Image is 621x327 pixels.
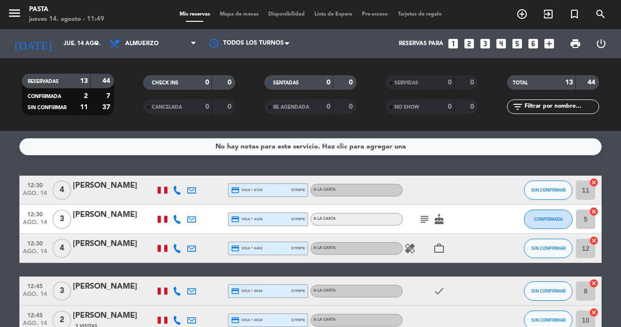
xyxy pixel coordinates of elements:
[29,15,104,24] div: jueves 14. agosto - 11:49
[52,210,71,229] span: 3
[524,239,572,258] button: SIN CONFIRMAR
[511,37,523,50] i: looks_5
[228,103,233,110] strong: 0
[273,105,309,110] span: RE AGENDADA
[231,316,262,325] span: visa * 2618
[73,180,155,192] div: [PERSON_NAME]
[394,105,419,110] span: NO SHOW
[524,281,572,301] button: SIN CONFIRMAR
[433,285,445,297] i: check
[125,40,159,47] span: Almuerzo
[291,216,305,222] span: stripe
[589,236,599,245] i: cancel
[291,317,305,323] span: stripe
[433,243,445,254] i: work_outline
[231,316,240,325] i: credit_card
[73,310,155,322] div: [PERSON_NAME]
[523,101,599,112] input: Filtrar por nombre...
[291,288,305,294] span: stripe
[313,289,336,293] span: A la carta
[84,93,88,99] strong: 2
[231,244,262,253] span: visa * 6402
[73,209,155,221] div: [PERSON_NAME]
[7,33,59,54] i: [DATE]
[513,81,528,85] span: TOTAL
[527,37,539,50] i: looks_6
[448,103,452,110] strong: 0
[28,79,59,84] span: RESERVADAS
[28,105,66,110] span: SIN CONFIRMAR
[589,207,599,216] i: cancel
[291,187,305,193] span: stripe
[313,246,336,250] span: A la carta
[205,103,209,110] strong: 0
[542,8,554,20] i: exit_to_app
[102,104,112,111] strong: 37
[205,79,209,86] strong: 0
[357,12,393,17] span: Pre-acceso
[52,239,71,258] span: 4
[102,78,112,84] strong: 44
[7,6,22,20] i: menu
[588,29,614,58] div: LOG OUT
[327,79,330,86] strong: 0
[23,219,47,230] span: ago. 14
[73,280,155,293] div: [PERSON_NAME]
[470,103,476,110] strong: 0
[231,244,240,253] i: credit_card
[531,245,566,251] span: SIN CONFIRMAR
[263,12,310,17] span: Disponibilidad
[175,12,215,17] span: Mis reservas
[531,317,566,323] span: SIN CONFIRMAR
[479,37,491,50] i: looks_3
[595,8,606,20] i: search
[231,215,240,224] i: credit_card
[463,37,475,50] i: looks_two
[512,101,523,113] i: filter_list
[531,187,566,193] span: SIN CONFIRMAR
[291,245,305,251] span: stripe
[448,79,452,86] strong: 0
[152,105,182,110] span: CANCELADA
[106,93,112,99] strong: 7
[313,318,336,322] span: A la carta
[273,81,299,85] span: SENTADAS
[215,141,406,152] div: No hay notas para este servicio. Haz clic para agregar una
[52,180,71,200] span: 4
[516,8,528,20] i: add_circle_outline
[231,186,262,195] span: visa * 8729
[589,178,599,187] i: cancel
[313,217,336,221] span: A la carta
[470,79,476,86] strong: 0
[349,103,355,110] strong: 0
[495,37,507,50] i: looks_4
[152,81,179,85] span: CHECK INS
[80,104,88,111] strong: 11
[80,78,88,84] strong: 13
[589,278,599,288] i: cancel
[310,12,357,17] span: Lista de Espera
[23,291,47,302] span: ago. 14
[313,188,336,192] span: A la carta
[588,79,597,86] strong: 44
[52,281,71,301] span: 3
[543,37,556,50] i: add_box
[228,79,233,86] strong: 0
[534,216,563,222] span: CONFIRMADA
[231,215,262,224] span: visa * 4109
[23,309,47,320] span: 12:45
[215,12,263,17] span: Mapa de mesas
[447,37,459,50] i: looks_one
[23,237,47,248] span: 12:30
[404,243,416,254] i: healing
[433,213,445,225] i: cake
[23,208,47,219] span: 12:30
[23,248,47,260] span: ago. 14
[399,40,443,47] span: Reservas para
[589,308,599,317] i: cancel
[569,8,580,20] i: turned_in_not
[231,287,240,295] i: credit_card
[393,12,447,17] span: Tarjetas de regalo
[327,103,330,110] strong: 0
[524,180,572,200] button: SIN CONFIRMAR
